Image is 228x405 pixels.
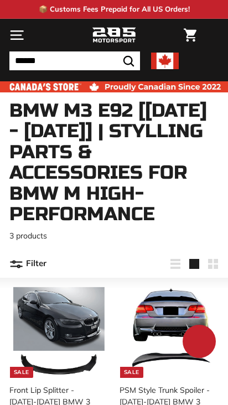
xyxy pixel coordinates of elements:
[179,325,219,361] inbox-online-store-chat: Shopify online store chat
[10,367,33,378] div: Sale
[123,287,215,378] img: e92 bmw spoiler
[178,19,202,51] a: Cart
[9,230,219,242] p: 3 products
[120,367,143,378] div: Sale
[9,101,219,225] h1: BMW M3 E92 [[DATE] - [DATE]] | Stylling parts & accessories for BMW M High-Performance
[92,26,136,45] img: Logo_285_Motorsport_areodynamics_components
[9,251,46,277] button: Filter
[9,51,140,70] input: Search
[39,4,190,15] p: 📦 Customs Fees Prepaid for All US Orders!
